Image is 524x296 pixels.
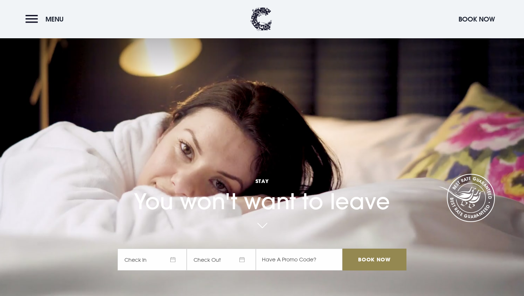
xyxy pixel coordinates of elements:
span: Check Out [187,249,256,270]
span: Check In [118,249,187,270]
input: Have A Promo Code? [256,249,342,270]
button: Menu [25,11,67,27]
img: Clandeboye Lodge [250,7,272,31]
button: Book Now [455,11,499,27]
span: Menu [45,15,64,23]
h1: You won't want to leave [118,159,406,214]
input: Book Now [342,249,406,270]
span: Stay [118,178,406,184]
